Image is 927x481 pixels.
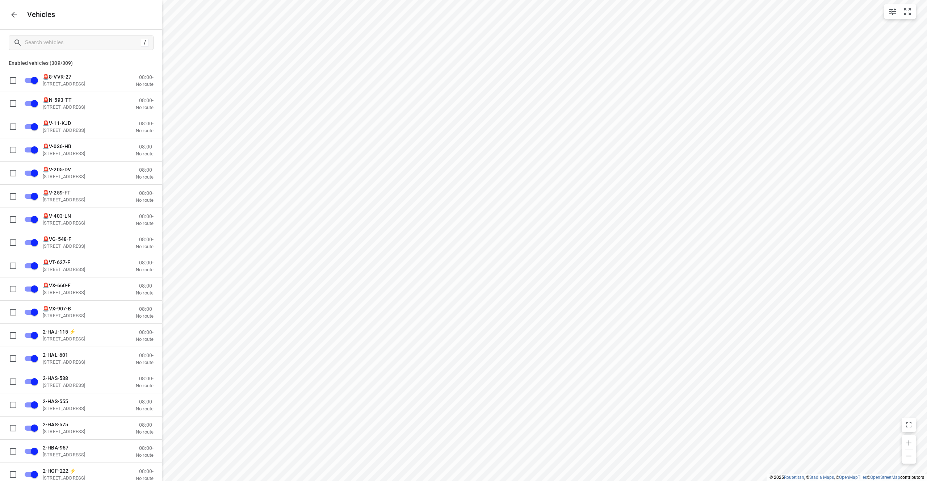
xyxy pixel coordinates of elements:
[136,167,154,172] p: 08:00-
[43,189,71,195] span: 🚨V-259-FT
[136,243,154,249] p: No route
[20,212,38,226] span: Disable
[870,475,900,480] a: OpenStreetMap
[20,189,38,203] span: Disable
[136,359,154,365] p: No route
[136,329,154,335] p: 08:00-
[136,422,154,427] p: 08:00-
[43,259,70,265] span: 🚨VT-627-F
[136,352,154,358] p: 08:00-
[20,398,38,411] span: Disable
[136,236,154,242] p: 08:00-
[20,375,38,388] span: Disable
[136,97,154,103] p: 08:00-
[21,11,55,19] p: Vehicles
[43,197,115,202] p: [STREET_ADDRESS]
[136,313,154,319] p: No route
[20,444,38,458] span: Disable
[136,382,154,388] p: No route
[43,375,68,381] span: 2-HAS-538
[136,120,154,126] p: 08:00-
[43,150,115,156] p: [STREET_ADDRESS]
[136,452,154,458] p: No route
[20,96,38,110] span: Disable
[43,352,68,357] span: 2-HAL-601
[43,421,68,427] span: 2-HAS-575
[20,351,38,365] span: Disable
[43,313,115,318] p: [STREET_ADDRESS]
[136,213,154,219] p: 08:00-
[43,104,115,110] p: [STREET_ADDRESS]
[136,336,154,342] p: No route
[769,475,924,480] li: © 2025 , © , © © contributors
[20,305,38,319] span: Disable
[136,398,154,404] p: 08:00-
[900,4,915,19] button: Fit zoom
[136,445,154,451] p: 08:00-
[20,328,38,342] span: Disable
[43,475,115,481] p: [STREET_ADDRESS]
[20,235,38,249] span: Disable
[136,475,154,481] p: No route
[20,143,38,156] span: Disable
[43,220,115,226] p: [STREET_ADDRESS]
[136,174,154,180] p: No route
[43,405,115,411] p: [STREET_ADDRESS]
[136,290,154,296] p: No route
[839,475,867,480] a: OpenMapTiles
[136,259,154,265] p: 08:00-
[136,190,154,196] p: 08:00-
[136,375,154,381] p: 08:00-
[20,120,38,133] span: Disable
[136,220,154,226] p: No route
[136,267,154,272] p: No route
[43,74,71,79] span: 🚨8-VVR-27
[43,305,71,311] span: 🚨VX-907-B
[43,173,115,179] p: [STREET_ADDRESS]
[20,421,38,435] span: Disable
[136,143,154,149] p: 08:00-
[43,329,75,334] span: 2-HAJ-115 ⚡
[885,4,900,19] button: Map settings
[136,74,154,80] p: 08:00-
[136,197,154,203] p: No route
[136,468,154,474] p: 08:00-
[43,97,72,103] span: 🚨N-593-TT
[43,143,71,149] span: 🚨V-036-HB
[20,282,38,296] span: Disable
[136,151,154,156] p: No route
[20,467,38,481] span: Disable
[136,283,154,288] p: 08:00-
[43,468,76,473] span: 2-HGF-222 ⚡
[43,359,115,365] p: [STREET_ADDRESS]
[141,39,149,47] div: /
[43,398,68,404] span: 2-HAS-555
[43,166,71,172] span: 🚨V-205-DV
[43,282,71,288] span: 🚨VX-660-F
[43,213,71,218] span: 🚨V-403-LN
[43,336,115,342] p: [STREET_ADDRESS]
[25,37,141,48] input: Search vehicles
[136,127,154,133] p: No route
[43,382,115,388] p: [STREET_ADDRESS]
[20,259,38,272] span: Disable
[43,444,68,450] span: 2-HBA-957
[884,4,916,19] div: small contained button group
[43,243,115,249] p: [STREET_ADDRESS]
[20,166,38,180] span: Disable
[43,289,115,295] p: [STREET_ADDRESS]
[20,73,38,87] span: Disable
[136,429,154,435] p: No route
[43,236,71,242] span: 🚨VG-548-F
[136,104,154,110] p: No route
[136,81,154,87] p: No route
[43,127,115,133] p: [STREET_ADDRESS]
[43,266,115,272] p: [STREET_ADDRESS]
[43,452,115,457] p: [STREET_ADDRESS]
[43,81,115,87] p: [STREET_ADDRESS]
[43,428,115,434] p: [STREET_ADDRESS]
[784,475,804,480] a: Routetitan
[136,406,154,411] p: No route
[43,120,71,126] span: 🚨V-11-KJD
[136,306,154,311] p: 08:00-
